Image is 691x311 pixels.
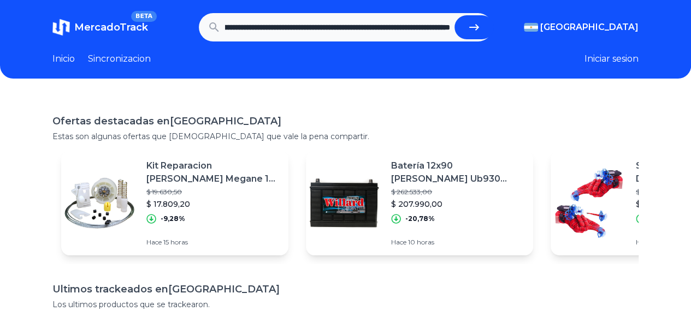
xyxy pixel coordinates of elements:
img: Argentina [524,23,538,32]
img: Featured image [306,165,382,241]
img: Featured image [551,165,627,241]
p: Kit Reparacion [PERSON_NAME] Megane 1 Con Garantía .. [146,159,280,186]
img: MercadoTrack [52,19,70,36]
p: -20,78% [405,214,435,223]
p: Batería 12x90 [PERSON_NAME] Ub930 Hyundai H1 [391,159,524,186]
p: $ 17.809,20 [146,199,280,210]
p: Hace 10 horas [391,238,524,247]
a: Inicio [52,52,75,65]
a: Featured imageKit Reparacion [PERSON_NAME] Megane 1 Con Garantía ..$ 19.630,50$ 17.809,20-9,28%Ha... [61,151,288,255]
h1: Ofertas destacadas en [GEOGRAPHIC_DATA] [52,113,639,129]
button: [GEOGRAPHIC_DATA] [524,21,639,34]
h1: Ultimos trackeados en [GEOGRAPHIC_DATA] [52,282,639,297]
p: $ 19.630,50 [146,188,280,196]
p: Estas son algunas ofertas que [DEMOGRAPHIC_DATA] que vale la pena compartir. [52,131,639,142]
span: BETA [131,11,157,22]
p: $ 262.533,00 [391,188,524,196]
span: [GEOGRAPHIC_DATA] [540,21,639,34]
p: $ 207.990,00 [391,199,524,210]
p: Los ultimos productos que se trackearon. [52,299,639,310]
p: Hace 15 horas [146,238,280,247]
a: Featured imageBatería 12x90 [PERSON_NAME] Ub930 Hyundai H1$ 262.533,00$ 207.990,00-20,78%Hace 10 ... [306,151,533,255]
p: -9,28% [161,214,185,223]
span: MercadoTrack [74,21,148,33]
a: Sincronizacion [88,52,151,65]
img: Featured image [61,165,138,241]
a: MercadoTrackBETA [52,19,148,36]
button: Iniciar sesion [584,52,639,65]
